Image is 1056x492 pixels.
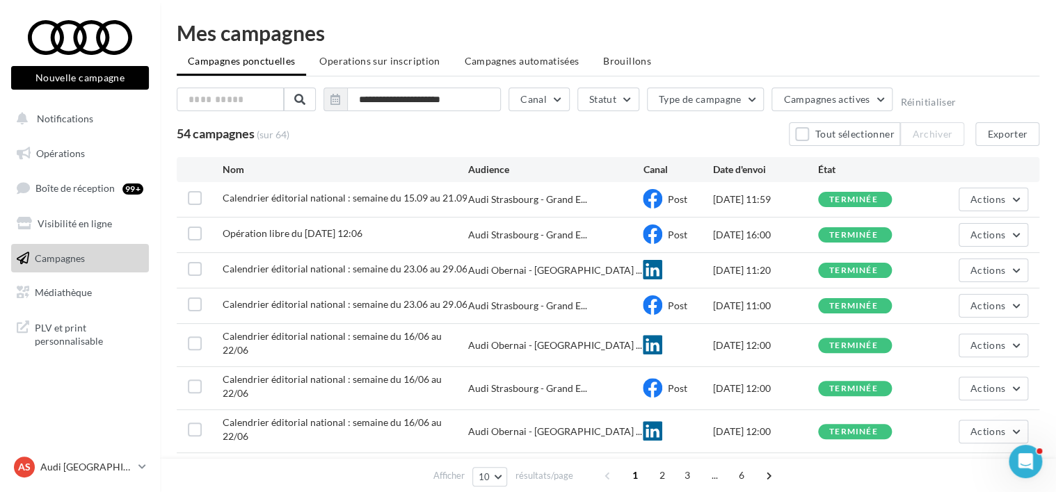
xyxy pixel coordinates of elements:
button: Actions [959,259,1028,282]
span: Visibilité en ligne [38,218,112,229]
span: Actions [970,339,1005,351]
button: Nouvelle campagne [11,66,149,90]
div: terminée [829,341,878,350]
div: terminée [829,384,878,393]
span: Campagnes automatisées [464,55,579,67]
button: Tout sélectionner [789,122,900,146]
a: Visibilité en ligne [8,209,152,238]
span: (sur 64) [257,128,289,142]
div: [DATE] 11:00 [713,299,818,313]
span: Post [667,300,687,311]
span: Opération libre du 01/09/2025 12:06 [223,227,362,239]
span: Actions [970,425,1005,437]
div: terminée [829,302,878,311]
span: Actions [970,193,1005,205]
span: résultats/page [515,469,573,482]
span: Calendrier éditorial national : semaine du 23.06 au 29.06 [223,263,467,274]
button: Actions [959,377,1028,400]
button: Actions [959,223,1028,247]
div: 99+ [122,183,143,195]
iframe: Intercom live chat [1009,445,1042,478]
span: Calendrier éditorial national : semaine du 16/06 au 22/06 [223,416,442,442]
button: Type de campagne [647,88,765,111]
span: PLV et print personnalisable [35,318,143,348]
span: Campagnes actives [783,93,870,105]
span: Boîte de réception [35,182,115,194]
p: Audi [GEOGRAPHIC_DATA] [40,460,133,474]
button: 10 [472,467,508,486]
div: [DATE] 16:00 [713,228,818,242]
span: Calendrier éditorial national : semaine du 16/06 au 22/06 [223,330,442,356]
div: Canal [643,163,713,177]
div: Date d'envoi [713,163,818,177]
div: Audience [468,163,643,177]
div: [DATE] 11:20 [713,263,818,277]
span: 3 [676,464,698,486]
a: Opérations [8,139,152,168]
span: Actions [970,229,1005,240]
span: Audi Obernai - [GEOGRAPHIC_DATA] ... [468,338,642,352]
a: PLV et print personnalisable [8,313,152,354]
span: 1 [624,464,646,486]
span: Calendrier éditorial national : semaine du 23.06 au 29.06 [223,298,467,310]
span: Audi Strasbourg - Grand E... [468,192,587,206]
a: Campagnes [8,244,152,273]
span: Post [667,193,687,205]
div: [DATE] 12:00 [713,425,818,438]
button: Actions [959,188,1028,211]
span: 54 campagnes [177,126,255,141]
span: 6 [730,464,753,486]
div: État [818,163,923,177]
span: Audi Obernai - [GEOGRAPHIC_DATA] ... [468,425,642,438]
div: [DATE] 12:00 [713,338,818,352]
button: Campagnes actives [771,88,893,111]
div: terminée [829,231,878,240]
span: ... [703,464,726,486]
span: Audi Strasbourg - Grand E... [468,382,587,395]
span: Audi Strasbourg - Grand E... [468,228,587,242]
button: Actions [959,334,1028,357]
button: Réinitialiser [900,97,956,108]
span: Audi Obernai - [GEOGRAPHIC_DATA] ... [468,263,642,277]
span: Operations sur inscription [319,55,440,67]
button: Statut [577,88,639,111]
button: Archiver [900,122,964,146]
a: AS Audi [GEOGRAPHIC_DATA] [11,454,149,480]
span: Calendrier éditorial national : semaine du 15.09 au 21.09 [223,192,467,204]
div: terminée [829,427,878,436]
div: terminée [829,266,878,275]
div: [DATE] 11:59 [713,192,818,206]
span: Calendrier éditorial national : semaine du 16/06 au 22/06 [223,373,442,399]
span: 10 [479,471,490,482]
span: Campagnes [35,252,85,263]
span: Audi Strasbourg - Grand E... [468,299,587,313]
div: terminée [829,195,878,204]
button: Actions [959,420,1028,443]
span: Actions [970,300,1005,311]
button: Notifications [8,104,146,133]
div: [DATE] 12:00 [713,382,818,395]
span: Opérations [36,147,85,159]
button: Exporter [975,122,1039,146]
span: Notifications [37,113,93,124]
button: Canal [509,88,570,111]
a: Médiathèque [8,278,152,307]
span: Actions [970,264,1005,276]
div: Mes campagnes [177,22,1039,43]
span: 2 [651,464,673,486]
span: Post [667,229,687,240]
span: Brouillons [603,55,651,67]
span: Médiathèque [35,286,92,298]
button: Actions [959,294,1028,318]
span: Afficher [433,469,465,482]
span: Post [667,382,687,394]
a: Boîte de réception99+ [8,173,152,203]
span: Actions [970,382,1005,394]
div: Nom [223,163,467,177]
span: AS [18,460,31,474]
